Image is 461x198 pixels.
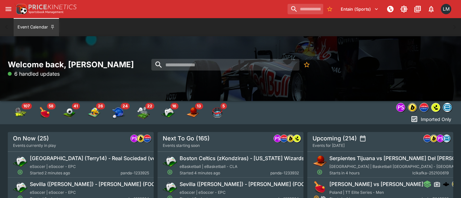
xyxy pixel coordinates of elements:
[8,70,60,78] p: 6 handled updates
[180,181,328,188] h6: Sevilla ([PERSON_NAME]) - [PERSON_NAME] (FOCUS) (Bo1)
[163,180,177,194] img: esports.png
[137,106,150,119] div: Badminton
[430,135,438,142] div: bwin
[38,106,51,119] div: Table Tennis
[412,170,449,176] span: lclkafka-252100619
[329,190,384,195] span: Poland | TT Elite Series - Men
[29,5,77,9] img: PriceKinetics
[329,181,423,188] h6: [PERSON_NAME] vs [PERSON_NAME]
[424,135,431,142] img: lclkafka.png
[163,135,210,142] h5: Next To Go (165)
[145,103,154,109] span: 22
[452,180,460,188] div: bwin
[13,180,27,194] img: esports.png
[395,101,453,114] div: Event type filters
[130,135,138,142] div: pandascore
[180,170,270,176] span: Started 4 minutes ago
[112,106,125,119] div: Baseball
[443,103,452,112] img: betradar.png
[8,101,230,124] div: Event type filters
[13,142,56,149] span: Events currently in play
[425,3,437,15] button: Notifications
[29,11,64,14] img: Sportsbook Management
[137,135,144,142] img: bwin.png
[21,103,32,109] span: 107
[13,135,49,142] h5: On Now (25)
[112,106,125,119] img: baseball
[293,135,301,142] div: lsports
[14,3,27,16] img: PriceKinetics Logo
[88,106,100,119] div: Volleyball
[274,135,281,142] div: pandascore
[121,170,149,176] span: panda-1233925
[38,106,51,119] img: table_tennis
[96,103,105,109] span: 26
[121,103,130,109] span: 24
[325,4,335,14] button: No Bookmarks
[30,170,121,176] span: Started 2 minutes ago
[288,4,323,14] input: search
[436,135,444,142] div: pandascore
[161,106,174,119] img: esports
[317,169,323,175] svg: Open
[163,154,177,169] img: esports.png
[30,190,76,195] span: eSoccer | eSoccer - EPC
[131,135,138,142] img: pandascore.png
[396,103,405,112] div: pandascore
[408,103,417,112] div: bwin
[211,106,224,119] img: mixed_martial_arts
[17,169,23,175] svg: Open
[287,135,294,142] img: bwin.png
[195,103,203,109] span: 13
[144,135,151,142] img: lclkafka.png
[220,103,227,109] span: 5
[167,169,173,175] svg: Open
[30,164,76,169] span: eSoccer | eSoccer - EPC
[274,135,281,142] img: pandascore.png
[313,154,327,169] img: basketball.png
[151,59,300,71] input: search
[137,106,150,119] img: badminton
[137,135,145,142] div: bwin
[280,135,288,142] div: lclkafka
[88,106,100,119] img: volleyball
[143,135,151,142] div: lclkafka
[398,3,410,15] button: Toggle light/dark mode
[287,135,294,142] div: bwin
[423,135,431,142] div: lclkafka
[180,190,226,195] span: eSoccer | eSoccer - EPC
[408,114,453,124] button: Imported Only
[431,103,440,112] div: lsports
[186,106,199,119] img: basketball
[420,103,429,112] div: lclkafka
[443,103,452,112] div: betradar
[452,181,459,188] img: bwin.png
[396,103,405,112] img: pandascore.png
[329,170,412,176] span: Starts in 4 hours
[421,116,451,123] p: Imported Only
[186,106,199,119] div: Basketball
[443,181,449,187] img: logo-cerberus.svg
[163,142,200,149] span: Events starting soon
[72,103,80,109] span: 41
[280,135,288,142] img: lclkafka.png
[431,103,440,112] img: lsports.jpeg
[170,103,178,109] span: 16
[439,2,453,16] button: Liam Moffett
[301,59,313,71] button: No Bookmarks
[161,106,174,119] div: Esports
[270,170,299,176] span: panda-1233932
[420,103,428,112] img: lclkafka.png
[63,106,76,119] img: soccer
[360,135,366,142] button: settings
[443,135,450,142] img: betradar.png
[8,60,154,70] h2: Welcome back, [PERSON_NAME]
[30,181,178,188] h6: Sevilla ([PERSON_NAME]) - [PERSON_NAME] (FOCUS) (Bo1)
[408,103,417,112] img: bwin.png
[47,103,55,109] span: 58
[211,106,224,119] div: Mixed Martial Arts
[293,135,301,142] img: lsports.jpeg
[14,18,59,36] button: Event Calendar
[3,3,14,15] button: open drawer
[14,106,27,119] img: tennis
